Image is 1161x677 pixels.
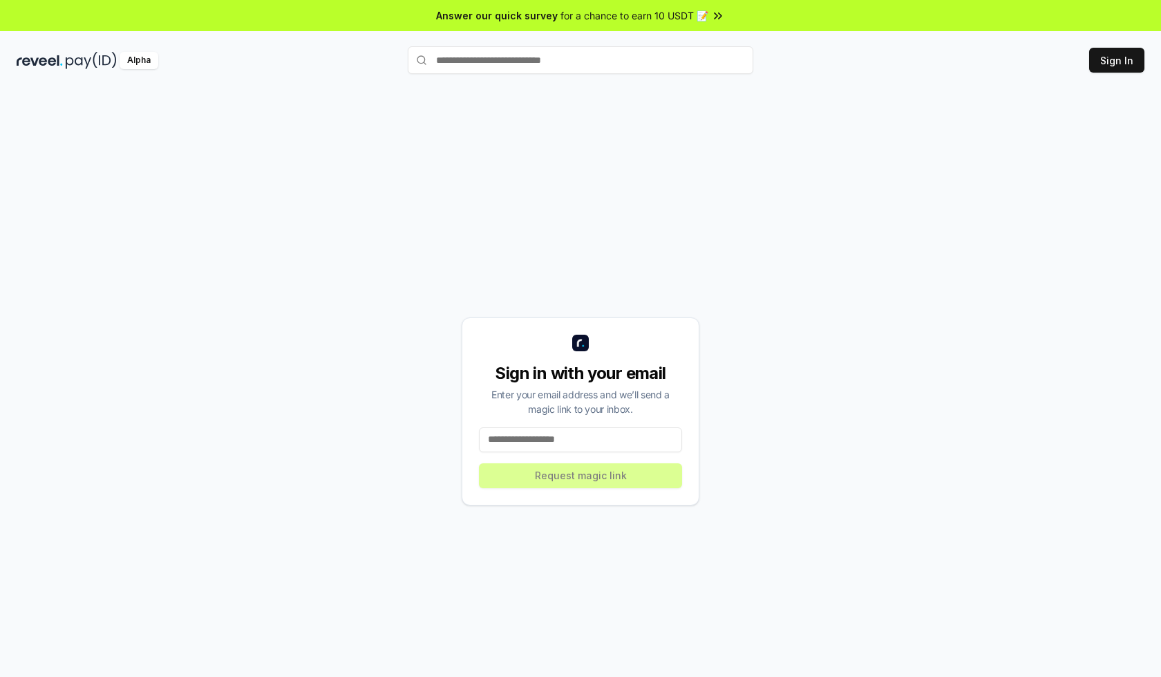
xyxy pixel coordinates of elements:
[436,8,558,23] span: Answer our quick survey
[572,335,589,351] img: logo_small
[1089,48,1144,73] button: Sign In
[120,52,158,69] div: Alpha
[560,8,708,23] span: for a chance to earn 10 USDT 📝
[479,362,682,384] div: Sign in with your email
[479,387,682,416] div: Enter your email address and we’ll send a magic link to your inbox.
[17,52,63,69] img: reveel_dark
[66,52,117,69] img: pay_id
